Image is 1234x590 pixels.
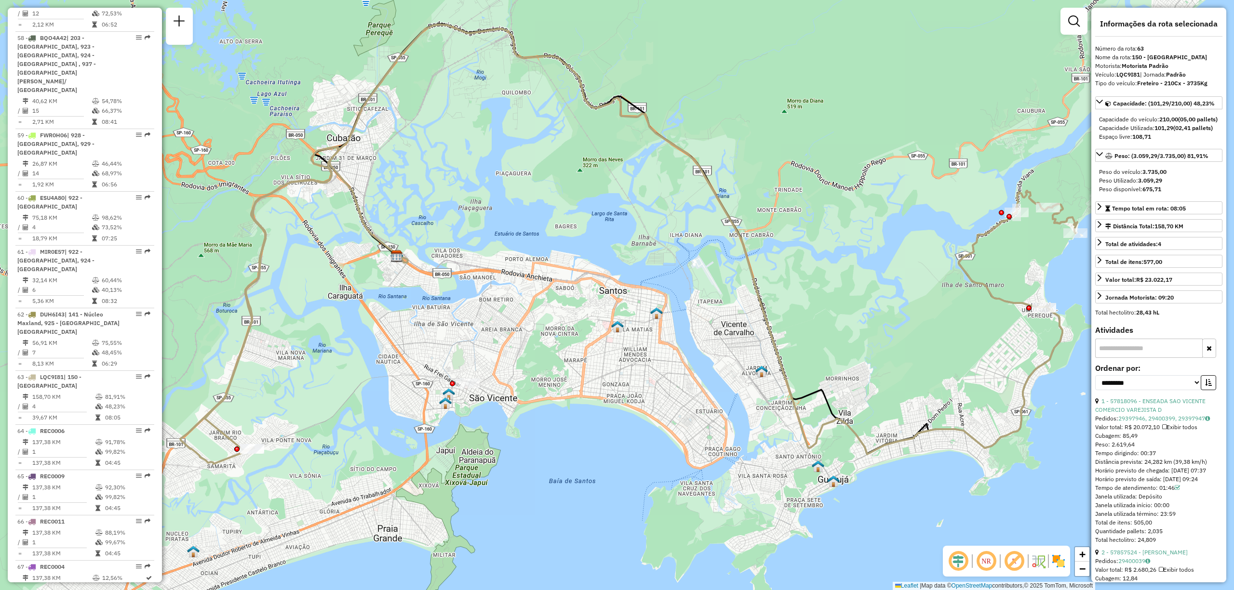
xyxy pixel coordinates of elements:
[95,394,103,400] i: % de utilização do peso
[136,311,142,317] em: Opções
[1154,124,1173,131] strong: 101,29
[17,311,120,335] span: | 141 - Núcleo Maxland, 925 - [GEOGRAPHIC_DATA] [GEOGRAPHIC_DATA]
[40,373,64,380] span: LQC9I81
[32,223,92,232] td: 4
[23,170,28,176] i: Total de Atividades
[92,236,97,241] i: Tempo total em rota
[92,170,99,176] i: % de utilização da cubagem
[17,180,22,189] td: =
[1095,510,1222,518] div: Janela utilizada término: 23:59
[145,195,150,200] em: Rota exportada
[101,223,150,232] td: 73,52%
[101,285,150,295] td: 40,13%
[136,374,142,380] em: Opções
[23,539,28,545] i: Total de Atividades
[40,194,65,201] span: ESU4A80
[32,458,95,468] td: 137,38 KM
[1095,164,1222,197] div: Peso: (3.059,29/3.735,00) 81,91%
[1132,53,1207,61] strong: 150 - [GEOGRAPHIC_DATA]
[975,550,998,573] span: Ocultar NR
[439,397,452,409] img: São Vicente
[105,413,150,422] td: 08:05
[101,96,150,106] td: 54,78%
[1095,237,1222,250] a: Total de atividades:4
[23,11,28,16] i: Total de Atividades
[17,131,94,156] span: 59 -
[101,169,150,178] td: 68,97%
[1095,441,1135,448] span: Peso: 2.619,64
[23,439,28,445] i: Distância Total
[23,494,28,500] i: Total de Atividades
[1095,273,1222,286] a: Valor total:R$ 23.022,17
[17,472,65,480] span: 65 -
[1095,397,1206,413] a: 1 - 57818096 - ENSEADA SAO VICENTE COMERCIO VAREJISTA D
[17,373,81,389] span: 63 -
[32,117,92,127] td: 2,71 KM
[1159,566,1194,573] span: Exibir todos
[32,169,92,178] td: 14
[17,348,22,357] td: /
[146,575,152,581] i: Rota otimizada
[32,159,92,169] td: 26,87 KM
[32,573,92,583] td: 137,38 KM
[17,311,120,335] span: 62 -
[1095,492,1222,501] div: Janela utilizada: Depósito
[23,485,28,490] i: Distância Total
[136,249,142,254] em: Opções
[17,373,81,389] span: | 150 - [GEOGRAPHIC_DATA]
[1136,276,1172,283] strong: R$ 23.022,17
[1137,79,1207,87] strong: Freteiro - 210Cx - 3735Kg
[1173,124,1213,131] strong: (02,41 pallets)
[145,374,150,380] em: Rota exportada
[1137,45,1144,52] strong: 63
[136,35,142,40] em: Opções
[1105,222,1183,231] div: Distância Total:
[1095,326,1222,335] h4: Atividades
[17,34,96,93] span: 58 -
[136,428,142,433] em: Opções
[40,472,65,480] span: REC0009
[17,518,65,525] span: 66 -
[105,492,150,502] td: 99,82%
[92,361,97,367] i: Tempo total em rota
[1095,475,1222,484] div: Horário previsto de saída: [DATE] 09:24
[1175,484,1180,491] a: Com service time
[32,492,95,502] td: 1
[1136,309,1159,316] strong: 28,43 hL
[827,475,840,487] img: Residente Guarujá
[40,131,67,139] span: FWR0H06
[1079,563,1086,575] span: −
[17,538,22,547] td: /
[1095,575,1138,582] span: Cubagem: 12,84
[32,483,95,492] td: 137,38 KM
[17,248,94,273] span: | 922 - [GEOGRAPHIC_DATA], 924 - [GEOGRAPHIC_DATA]
[145,311,150,317] em: Rota exportada
[1032,303,1056,313] div: Atividade não roteirizada - MERCADAO ATACADISTA
[17,106,22,116] td: /
[952,582,993,589] a: OpenStreetMap
[443,388,455,400] img: 623 UDC Light São Vicente
[32,96,92,106] td: 40,62 KM
[1075,562,1089,576] a: Zoom out
[1143,258,1162,265] strong: 577,00
[1095,201,1222,214] a: Tempo total em rota: 08:05
[170,12,189,33] a: Nova sessão e pesquisa
[1095,518,1222,527] div: Total de itens: 505,00
[1095,458,1222,466] div: Distância prevista: 24,282 km (39,38 km/h)
[1201,375,1216,390] button: Ordem crescente
[101,20,150,29] td: 06:52
[105,483,150,492] td: 92,30%
[23,404,28,409] i: Total de Atividades
[1142,168,1167,175] strong: 3.735,00
[755,365,768,378] img: PA DC
[17,9,22,18] td: /
[17,223,22,232] td: /
[145,35,150,40] em: Rota exportada
[105,503,150,513] td: 04:45
[145,428,150,433] em: Rota exportada
[32,20,92,29] td: 2,12 KM
[105,549,150,558] td: 04:45
[101,338,150,348] td: 75,55%
[187,545,200,558] img: Praia Grande
[1095,96,1222,109] a: Capacidade: (101,29/210,00) 48,23%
